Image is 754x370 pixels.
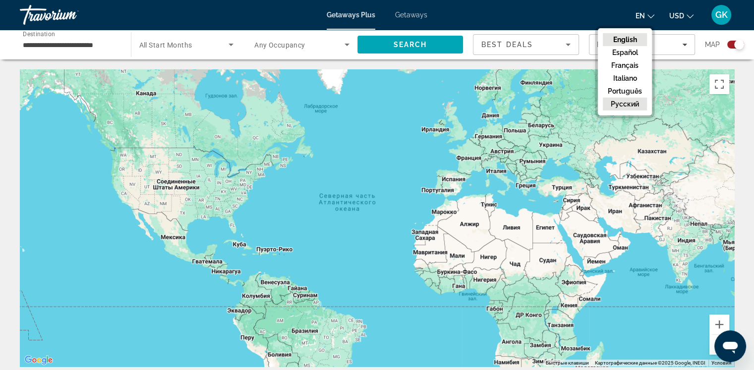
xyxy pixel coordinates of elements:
[23,39,118,51] input: Select destination
[357,36,464,53] button: Search
[714,330,746,362] iframe: Кнопка запуска окна обмена сообщениями
[669,8,694,23] button: Change currency
[711,360,731,366] a: Условия (ссылка откроется в новой вкладке)
[709,74,729,94] button: Включить полноэкранный режим
[603,46,647,59] button: Español
[603,72,647,85] button: Italiano
[603,59,647,72] button: Français
[636,12,645,20] span: en
[709,315,729,334] button: Увеличить
[589,34,695,55] button: Filters
[709,335,729,355] button: Уменьшить
[22,354,55,367] img: Google
[603,33,647,46] button: English
[669,12,684,20] span: USD
[254,41,305,49] span: Any Occupancy
[708,4,734,25] button: User Menu
[481,41,533,49] span: Best Deals
[481,39,571,51] mat-select: Sort by
[603,98,647,110] button: русский
[23,30,55,37] span: Destination
[22,354,55,367] a: Открыть эту область в Google Картах (в новом окне)
[327,11,375,19] a: Getaways Plus
[595,360,705,366] span: Картографические данные ©2025 Google, INEGI
[603,85,647,98] button: Português
[393,41,427,49] span: Search
[705,38,720,52] span: Map
[636,8,654,23] button: Change language
[139,41,192,49] span: All Start Months
[715,10,728,20] span: GK
[546,360,589,367] button: Быстрые клавиши
[395,11,427,19] a: Getaways
[20,2,119,28] a: Travorium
